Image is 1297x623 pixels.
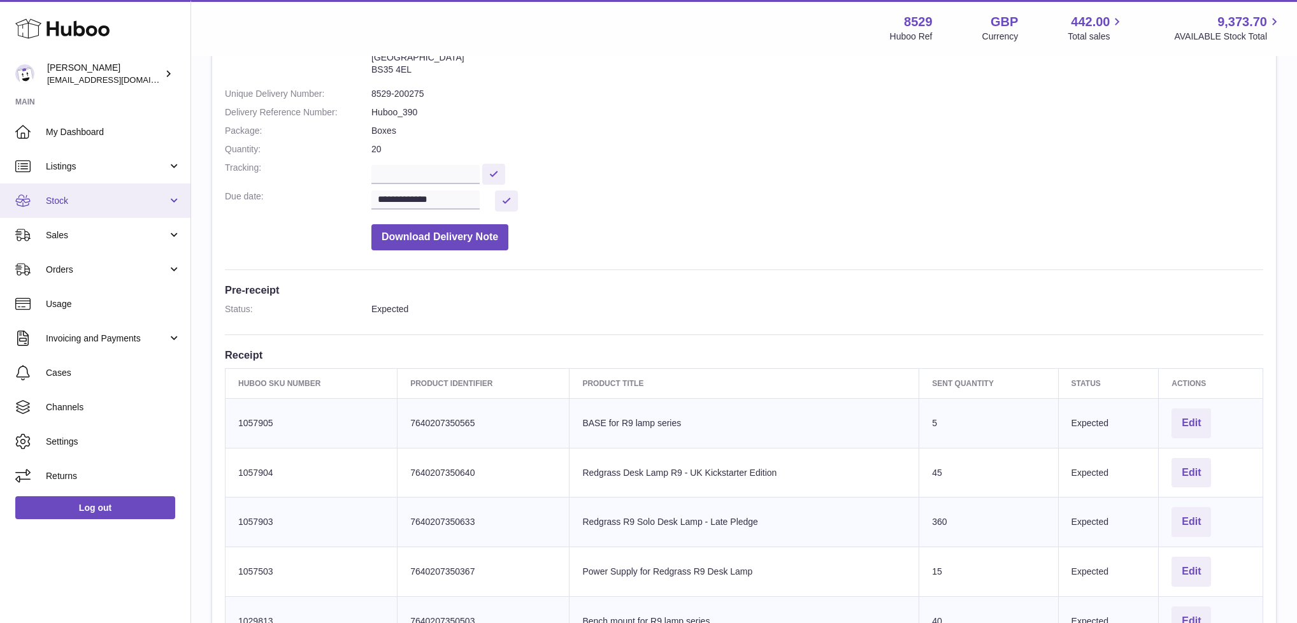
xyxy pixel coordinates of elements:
span: My Dashboard [46,126,181,138]
td: Expected [1058,398,1159,448]
strong: GBP [991,13,1018,31]
button: Edit [1172,458,1211,488]
td: Power Supply for Redgrass R9 Desk Lamp [570,547,919,597]
td: Redgrass R9 Solo Desk Lamp - Late Pledge [570,498,919,547]
div: Currency [982,31,1019,43]
dt: Due date: [225,190,371,211]
a: 442.00 Total sales [1068,13,1124,43]
a: Log out [15,496,175,519]
h3: Pre-receipt [225,283,1263,297]
td: Expected [1058,547,1159,597]
span: Usage [46,298,181,310]
td: 1057903 [226,498,398,547]
dd: 8529-200275 [371,88,1263,100]
td: 1057503 [226,547,398,597]
dt: Status: [225,303,371,315]
strong: 8529 [904,13,933,31]
span: 9,373.70 [1217,13,1267,31]
span: Cases [46,367,181,379]
span: Listings [46,161,168,173]
span: Invoicing and Payments [46,333,168,345]
td: 7640207350633 [398,498,570,547]
th: Product Identifier [398,368,570,398]
th: Huboo SKU Number [226,368,398,398]
dt: Tracking: [225,162,371,184]
th: Sent Quantity [919,368,1058,398]
td: Expected [1058,448,1159,498]
td: 45 [919,448,1058,498]
button: Download Delivery Note [371,224,508,250]
div: [PERSON_NAME] [47,62,162,86]
dd: 20 [371,143,1263,155]
div: Huboo Ref [890,31,933,43]
td: 7640207350565 [398,398,570,448]
td: 1057904 [226,448,398,498]
td: Expected [1058,498,1159,547]
dd: Huboo_390 [371,106,1263,118]
th: Product title [570,368,919,398]
span: Returns [46,470,181,482]
span: Channels [46,401,181,413]
span: [EMAIL_ADDRESS][DOMAIN_NAME] [47,75,187,85]
span: Total sales [1068,31,1124,43]
td: 7640207350640 [398,448,570,498]
dt: Delivery Reference Number: [225,106,371,118]
td: 7640207350367 [398,547,570,597]
span: AVAILABLE Stock Total [1174,31,1282,43]
h3: Receipt [225,348,1263,362]
button: Edit [1172,507,1211,537]
dd: Expected [371,303,1263,315]
td: 1057905 [226,398,398,448]
a: 9,373.70 AVAILABLE Stock Total [1174,13,1282,43]
span: 442.00 [1071,13,1110,31]
td: 360 [919,498,1058,547]
td: BASE for R9 lamp series [570,398,919,448]
dd: Boxes [371,125,1263,137]
dt: Unique Delivery Number: [225,88,371,100]
td: Redgrass Desk Lamp R9 - UK Kickstarter Edition [570,448,919,498]
td: 15 [919,547,1058,597]
button: Edit [1172,408,1211,438]
span: Stock [46,195,168,207]
img: admin@redgrass.ch [15,64,34,83]
button: Edit [1172,557,1211,587]
td: 5 [919,398,1058,448]
dt: Package: [225,125,371,137]
span: Sales [46,229,168,241]
dt: Quantity: [225,143,371,155]
th: Actions [1159,368,1263,398]
span: Settings [46,436,181,448]
th: Status [1058,368,1159,398]
span: Orders [46,264,168,276]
